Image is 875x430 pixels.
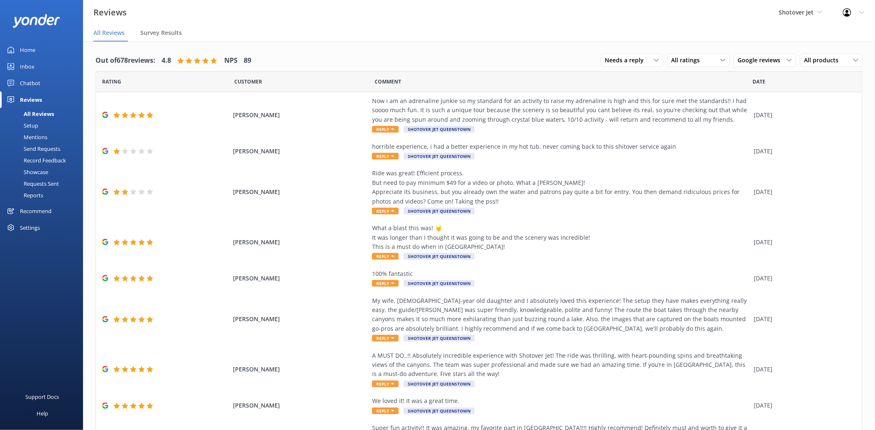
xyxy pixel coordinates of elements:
[20,75,40,91] div: Chatbot
[372,96,750,124] div: Now i am an adrenaline junkie so my standard for an activity to raise my adrenaline is high and t...
[93,6,127,19] h3: Reviews
[233,274,368,283] span: [PERSON_NAME]
[233,187,368,197] span: [PERSON_NAME]
[5,120,38,131] div: Setup
[738,56,786,65] span: Google reviews
[404,408,475,414] span: Shotover Jet Queenstown
[5,178,83,189] a: Requests Sent
[404,280,475,287] span: Shotover Jet Queenstown
[375,78,402,86] span: Question
[5,131,47,143] div: Mentions
[372,126,399,133] span: Reply
[372,224,750,251] div: What a blast this was! 🤘 It was longer than I thought it was going to be and the scenery was incr...
[12,14,60,28] img: yonder-white-logo.png
[372,280,399,287] span: Reply
[372,142,750,151] div: horrible experience, i had a better experience in my hot tub. never coming back to this shitover ...
[372,169,750,206] div: Ride was great! Efficient process. But need to pay minimum $49 for a video or photo. What a [PERS...
[20,91,42,108] div: Reviews
[754,401,852,410] div: [DATE]
[372,396,750,405] div: We loved it! It was a great time.
[5,108,83,120] a: All Reviews
[233,315,368,324] span: [PERSON_NAME]
[20,58,34,75] div: Inbox
[5,189,43,201] div: Reports
[404,153,475,160] span: Shotover Jet Queenstown
[233,401,368,410] span: [PERSON_NAME]
[5,155,66,166] div: Record Feedback
[5,143,83,155] a: Send Requests
[5,178,59,189] div: Requests Sent
[234,78,262,86] span: Date
[404,381,475,387] span: Shotover Jet Queenstown
[754,147,852,156] div: [DATE]
[20,42,35,58] div: Home
[233,365,368,374] span: [PERSON_NAME]
[96,55,155,66] h4: Out of 678 reviews:
[162,55,171,66] h4: 4.8
[372,408,399,414] span: Reply
[5,155,83,166] a: Record Feedback
[372,269,750,278] div: 100% fantastic
[372,381,399,387] span: Reply
[404,208,475,214] span: Shotover Jet Queenstown
[672,56,705,65] span: All ratings
[233,111,368,120] span: [PERSON_NAME]
[20,203,51,219] div: Recommend
[804,56,844,65] span: All products
[754,187,852,197] div: [DATE]
[5,143,60,155] div: Send Requests
[5,131,83,143] a: Mentions
[5,120,83,131] a: Setup
[372,153,399,160] span: Reply
[404,335,475,342] span: Shotover Jet Queenstown
[102,78,121,86] span: Date
[372,335,399,342] span: Reply
[779,8,814,16] span: Shotover Jet
[404,253,475,260] span: Shotover Jet Queenstown
[372,351,750,379] div: A MUST DO..!! Absolutely incredible experience with Shotover Jet! The ride was thrilling, with he...
[753,78,766,86] span: Date
[5,166,83,178] a: Showcase
[754,111,852,120] div: [DATE]
[754,274,852,283] div: [DATE]
[754,315,852,324] div: [DATE]
[754,238,852,247] div: [DATE]
[26,388,59,405] div: Support Docs
[372,253,399,260] span: Reply
[233,147,368,156] span: [PERSON_NAME]
[233,238,368,247] span: [PERSON_NAME]
[224,55,238,66] h4: NPS
[244,55,251,66] h4: 89
[37,405,48,422] div: Help
[5,108,54,120] div: All Reviews
[754,365,852,374] div: [DATE]
[372,208,399,214] span: Reply
[605,56,649,65] span: Needs a reply
[20,219,40,236] div: Settings
[372,296,750,334] div: My wife, [DEMOGRAPHIC_DATA]-year old daughter and I absolutely loved this experience! The setup t...
[140,29,182,37] span: Survey Results
[404,126,475,133] span: Shotover Jet Queenstown
[93,29,125,37] span: All Reviews
[5,189,83,201] a: Reports
[5,166,48,178] div: Showcase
